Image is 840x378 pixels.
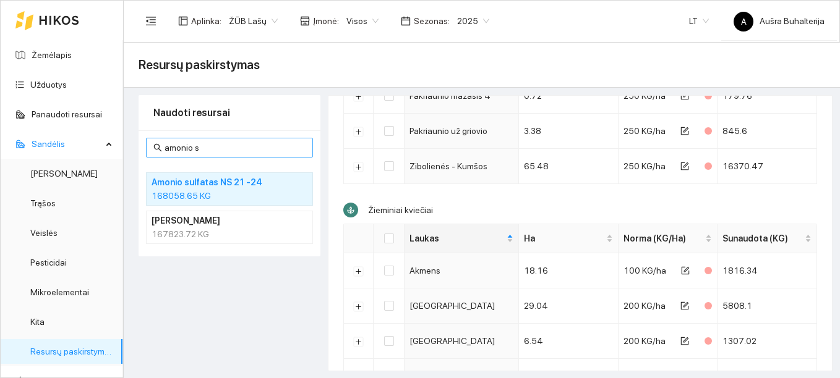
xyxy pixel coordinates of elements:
[722,232,802,245] span: Sunaudota (KG)
[624,266,666,275] span: 100 KG/ha
[734,16,825,26] span: Aušra Buhalterija
[178,16,188,26] span: layout
[624,232,703,245] span: Norma (KG/Ha)
[346,12,379,30] span: Visos
[32,109,102,119] a: Panaudoti resursai
[152,189,307,203] div: 168058.65 KG
[671,121,699,141] button: form
[519,149,619,184] td: 65.48
[368,205,433,215] span: Žieminiai kviečiai
[30,169,98,178] a: [PERSON_NAME]
[30,346,114,356] a: Resursų paskirstymas
[229,12,278,30] span: ŽŪB Lašų
[30,317,45,327] a: Kita
[524,232,604,245] span: Ha
[153,95,306,130] div: Naudoti resursai
[32,50,72,60] a: Žemėlapis
[405,114,519,149] td: Pakriaunio už griovio
[354,266,364,276] button: Išskleisti
[519,324,619,359] td: 6.54
[313,14,339,28] span: Įmonė :
[30,228,58,238] a: Veislės
[414,14,450,28] span: Sezonas :
[680,127,689,136] span: form
[680,91,689,101] span: form
[718,114,817,149] td: 845.6
[718,253,817,288] td: 1816.34
[519,253,619,288] td: 18.16
[405,149,519,184] td: Zibolienės - Kumšos
[519,114,619,149] td: 3.38
[624,161,666,171] span: 250 KG/ha
[718,224,817,253] th: this column's title is Sunaudota (KG),this column is sortable
[354,301,364,311] button: Išskleisti
[409,232,504,245] span: Laukas
[30,258,67,267] a: Pesticidai
[354,127,364,136] button: Išskleisti
[30,198,56,208] a: Trąšos
[153,143,162,152] span: search
[519,78,619,114] td: 0.72
[405,324,519,359] td: [GEOGRAPHIC_DATA]
[680,337,689,346] span: form
[191,14,221,28] span: Aplinka :
[139,9,163,33] button: menu-fold
[671,86,699,106] button: form
[457,12,489,30] span: 2025
[689,12,709,30] span: LT
[671,331,699,351] button: form
[165,141,306,154] input: Paieška
[30,80,67,90] a: Užduotys
[354,337,364,346] button: Išskleisti
[680,301,689,311] span: form
[718,149,817,184] td: 16370.47
[671,261,700,280] button: form
[624,301,666,311] span: 200 KG/ha
[519,224,619,253] th: this column's title is Ha,this column is sortable
[152,214,275,227] h4: [PERSON_NAME]
[405,288,519,324] td: [GEOGRAPHIC_DATA]
[145,15,156,27] span: menu-fold
[624,126,666,136] span: 250 KG/ha
[30,287,89,297] a: Mikroelementai
[671,296,699,316] button: form
[354,162,364,172] button: Išskleisti
[718,288,817,324] td: 5808.1
[619,224,718,253] th: this column's title is Norma (KG/Ha),this column is sortable
[32,132,102,156] span: Sandėlis
[405,253,519,288] td: Akmens
[152,227,307,241] div: 167823.72 KG
[624,91,666,101] span: 250 KG/ha
[718,78,817,114] td: 179.76
[152,175,275,189] h4: Amonio sulfatas NS 21 -24
[624,336,666,346] span: 200 KG/ha
[671,156,699,176] button: form
[401,16,411,26] span: calendar
[354,91,364,101] button: Išskleisti
[405,78,519,114] td: Pakriaunio mažasis 4
[681,266,690,276] span: form
[718,324,817,359] td: 1307.02
[300,16,310,26] span: shop
[519,288,619,324] td: 29.04
[139,55,260,75] span: Resursų paskirstymas
[741,12,747,31] span: A
[680,162,689,172] span: form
